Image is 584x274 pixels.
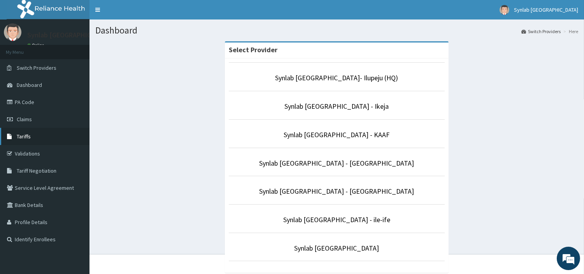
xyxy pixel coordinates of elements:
[284,130,390,139] a: Synlab [GEOGRAPHIC_DATA] - KAAF
[514,6,578,13] span: Synlab [GEOGRAPHIC_DATA]
[283,215,390,224] a: Synlab [GEOGRAPHIC_DATA] - ile-ife
[27,42,46,48] a: Online
[285,102,389,111] a: Synlab [GEOGRAPHIC_DATA] - Ikeja
[260,159,414,168] a: Synlab [GEOGRAPHIC_DATA] - [GEOGRAPHIC_DATA]
[229,45,277,54] strong: Select Provider
[4,23,21,41] img: User Image
[17,64,56,71] span: Switch Providers
[17,81,42,88] span: Dashboard
[17,116,32,123] span: Claims
[275,73,398,82] a: Synlab [GEOGRAPHIC_DATA]- Ilupeju (HQ)
[17,167,56,174] span: Tariff Negotiation
[295,244,379,253] a: Synlab [GEOGRAPHIC_DATA]
[521,28,561,35] a: Switch Providers
[500,5,509,15] img: User Image
[27,32,114,39] p: Synlab [GEOGRAPHIC_DATA]
[561,28,578,35] li: Here
[260,187,414,196] a: Synlab [GEOGRAPHIC_DATA] - [GEOGRAPHIC_DATA]
[17,133,31,140] span: Tariffs
[95,25,578,35] h1: Dashboard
